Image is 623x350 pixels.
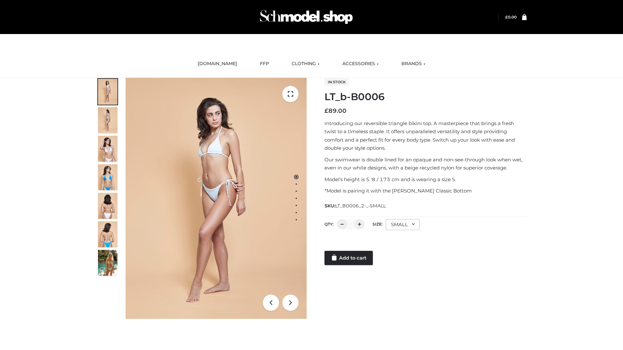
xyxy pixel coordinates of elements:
[324,107,347,114] bdi: 89.00
[126,78,307,319] img: ArielClassicBikiniTop_CloudNine_AzureSky_OW114ECO_1
[505,15,508,19] span: £
[373,222,383,227] label: Size:
[335,203,386,209] span: LT_B0006_2-_-SMALL
[324,187,527,195] p: *Model is pairing it with the [PERSON_NAME] Classic Bottom
[397,57,430,71] a: BRANDS
[505,15,517,19] bdi: 0.00
[324,202,386,210] span: SKU:
[324,156,527,172] p: Our swimwear is double lined for an opaque and non-see-through look when wet, even in our white d...
[98,250,117,276] img: Arieltop_CloudNine_AzureSky2.jpg
[98,136,117,162] img: ArielClassicBikiniTop_CloudNine_AzureSky_OW114ECO_3-scaled.jpg
[386,219,420,230] div: SMALL
[324,175,527,184] p: Model’s height is 5 ‘8 / 173 cm and is wearing a size S.
[324,222,334,227] label: QTY:
[193,57,242,71] a: [DOMAIN_NAME]
[324,251,373,265] a: Add to cart
[324,119,527,152] p: Introducing our reversible triangle bikini top. A masterpiece that brings a fresh twist to a time...
[324,78,349,86] span: In stock
[98,107,117,133] img: ArielClassicBikiniTop_CloudNine_AzureSky_OW114ECO_2-scaled.jpg
[287,57,324,71] a: CLOTHING
[324,91,527,103] h1: LT_b-B0006
[258,4,355,30] img: Schmodel Admin 964
[255,57,274,71] a: FFP
[98,221,117,247] img: ArielClassicBikiniTop_CloudNine_AzureSky_OW114ECO_8-scaled.jpg
[324,107,328,114] span: £
[337,57,384,71] a: ACCESSORIES
[505,15,517,19] a: £0.00
[98,164,117,190] img: ArielClassicBikiniTop_CloudNine_AzureSky_OW114ECO_4-scaled.jpg
[98,193,117,219] img: ArielClassicBikiniTop_CloudNine_AzureSky_OW114ECO_7-scaled.jpg
[98,79,117,105] img: ArielClassicBikiniTop_CloudNine_AzureSky_OW114ECO_1-scaled.jpg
